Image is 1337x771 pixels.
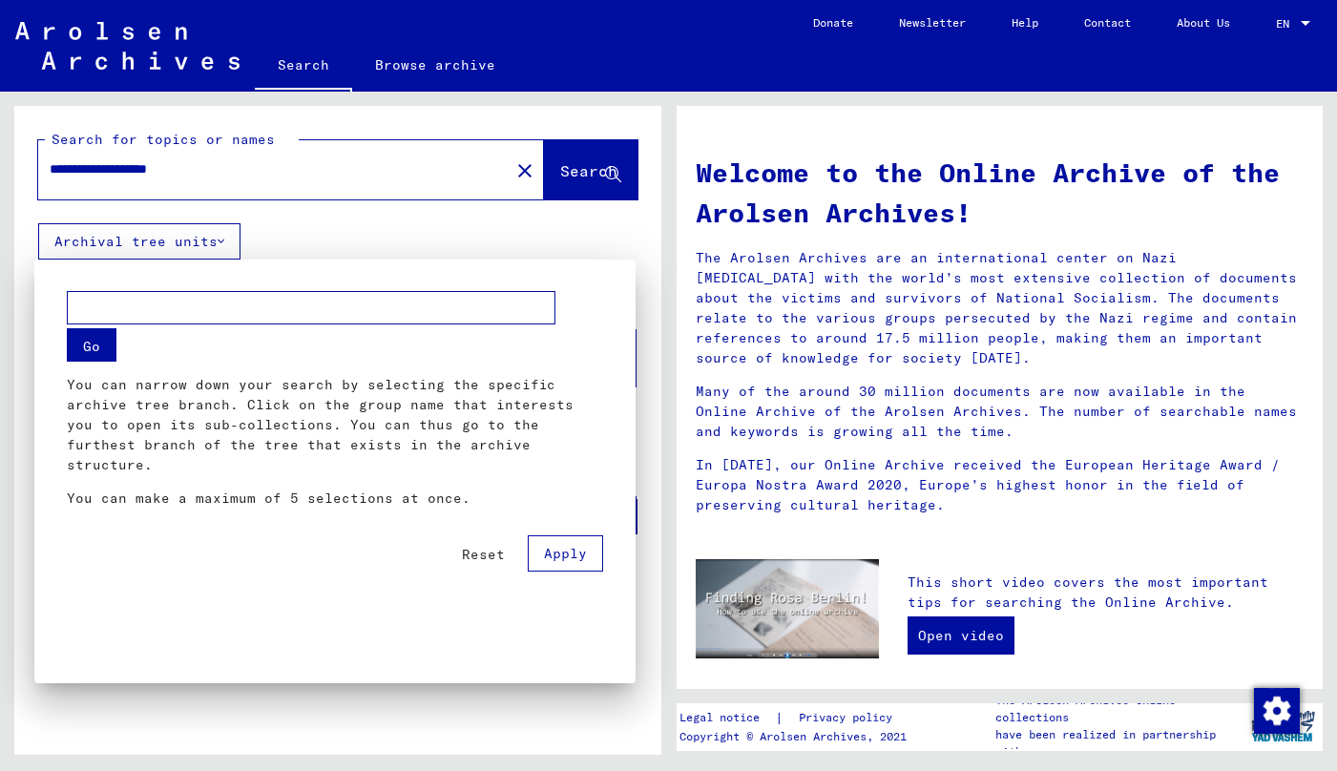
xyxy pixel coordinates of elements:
[67,488,603,508] p: You can make a maximum of 5 selections at once.
[528,534,603,571] button: Apply
[1254,688,1300,734] img: Change consent
[544,544,587,561] span: Apply
[67,374,603,474] p: You can narrow down your search by selecting the specific archive tree branch. Click on the group...
[462,545,505,562] span: Reset
[447,536,520,571] button: Reset
[1253,687,1299,733] div: Change consent
[67,327,116,361] button: Go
